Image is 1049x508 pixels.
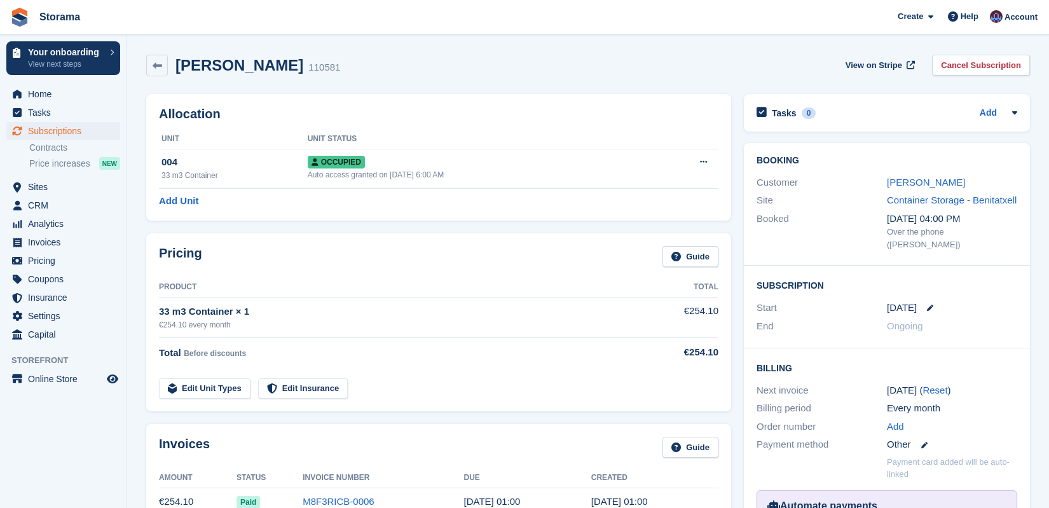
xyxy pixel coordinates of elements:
[10,8,29,27] img: stora-icon-8386f47178a22dfd0bd8f6a31ec36ba5ce8667c1dd55bd0f319d3a0aa187defe.svg
[308,156,365,168] span: Occupied
[105,371,120,387] a: Preview store
[159,437,210,458] h2: Invoices
[757,278,1017,291] h2: Subscription
[6,122,120,140] a: menu
[28,58,104,70] p: View next steps
[28,289,104,306] span: Insurance
[887,212,1017,226] div: [DATE] 04:00 PM
[28,196,104,214] span: CRM
[28,307,104,325] span: Settings
[591,468,718,488] th: Created
[6,370,120,388] a: menu
[303,468,463,488] th: Invoice Number
[632,345,718,360] div: €254.10
[28,270,104,288] span: Coupons
[308,60,340,75] div: 110581
[34,6,85,27] a: Storama
[159,129,308,149] th: Unit
[237,468,303,488] th: Status
[662,437,718,458] a: Guide
[159,305,632,319] div: 33 m3 Container × 1
[632,297,718,337] td: €254.10
[258,378,348,399] a: Edit Insurance
[28,122,104,140] span: Subscriptions
[6,289,120,306] a: menu
[887,437,1017,452] div: Other
[961,10,978,23] span: Help
[6,178,120,196] a: menu
[28,85,104,103] span: Home
[887,320,923,331] span: Ongoing
[6,270,120,288] a: menu
[6,85,120,103] a: menu
[28,252,104,270] span: Pricing
[6,252,120,270] a: menu
[99,157,120,170] div: NEW
[29,158,90,170] span: Price increases
[28,370,104,388] span: Online Store
[6,41,120,75] a: Your onboarding View next steps
[887,226,1017,251] div: Over the phone ([PERSON_NAME])
[757,156,1017,166] h2: Booking
[6,326,120,343] a: menu
[662,246,718,267] a: Guide
[840,55,917,76] a: View on Stripe
[28,178,104,196] span: Sites
[464,468,591,488] th: Due
[6,233,120,251] a: menu
[757,301,887,315] div: Start
[464,496,521,507] time: 2025-10-01 23:00:00 UTC
[6,104,120,121] a: menu
[757,420,887,434] div: Order number
[28,104,104,121] span: Tasks
[887,177,965,188] a: [PERSON_NAME]
[28,215,104,233] span: Analytics
[980,106,997,121] a: Add
[757,193,887,208] div: Site
[898,10,923,23] span: Create
[159,246,202,267] h2: Pricing
[757,437,887,452] div: Payment method
[11,354,127,367] span: Storefront
[846,59,902,72] span: View on Stripe
[28,233,104,251] span: Invoices
[184,349,246,358] span: Before discounts
[159,347,181,358] span: Total
[802,107,816,119] div: 0
[29,142,120,154] a: Contracts
[591,496,648,507] time: 2025-09-30 23:00:53 UTC
[887,301,917,315] time: 2025-09-30 23:00:00 UTC
[28,326,104,343] span: Capital
[6,196,120,214] a: menu
[303,496,374,507] a: M8F3RICB-0006
[159,277,632,298] th: Product
[1004,11,1038,24] span: Account
[757,401,887,416] div: Billing period
[6,307,120,325] a: menu
[887,456,1017,481] p: Payment card added will be auto-linked
[757,212,887,251] div: Booked
[6,215,120,233] a: menu
[159,194,198,209] a: Add Unit
[887,420,904,434] a: Add
[161,155,308,170] div: 004
[887,195,1017,205] a: Container Storage - Benitatxell
[772,107,797,119] h2: Tasks
[175,57,303,74] h2: [PERSON_NAME]
[887,401,1017,416] div: Every month
[632,277,718,298] th: Total
[28,48,104,57] p: Your onboarding
[990,10,1003,23] img: Hannah Fordham
[159,468,237,488] th: Amount
[757,175,887,190] div: Customer
[29,156,120,170] a: Price increases NEW
[757,383,887,398] div: Next invoice
[161,170,308,181] div: 33 m3 Container
[159,378,250,399] a: Edit Unit Types
[757,361,1017,374] h2: Billing
[932,55,1030,76] a: Cancel Subscription
[159,319,632,331] div: €254.10 every month
[308,169,652,181] div: Auto access granted on [DATE] 6:00 AM
[159,107,718,121] h2: Allocation
[308,129,652,149] th: Unit Status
